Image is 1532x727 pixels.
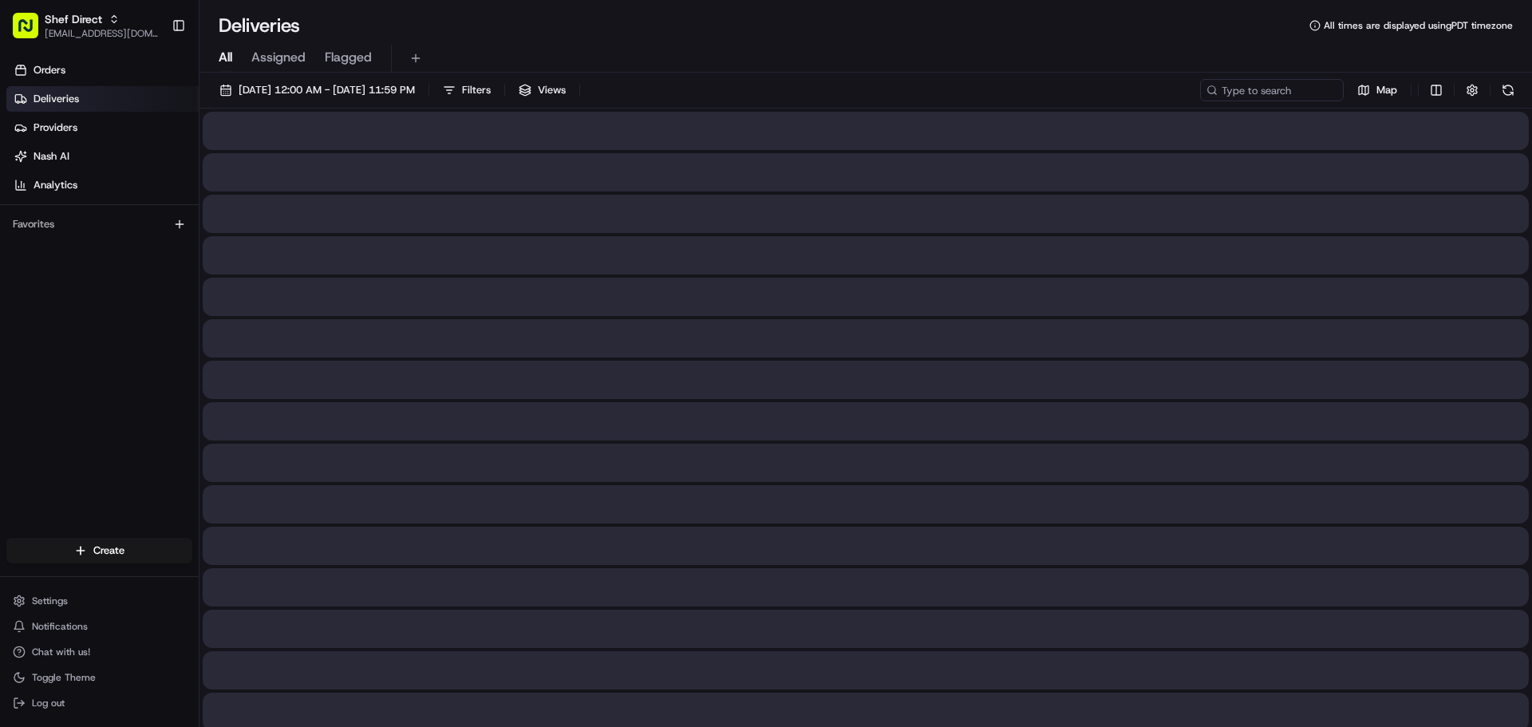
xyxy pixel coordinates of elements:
span: Chat with us! [32,646,90,658]
a: Nash AI [6,144,199,169]
span: Assigned [251,48,306,67]
div: Favorites [6,211,192,237]
span: All [219,48,232,67]
span: Analytics [34,178,77,192]
button: Refresh [1497,79,1519,101]
span: Settings [32,595,68,607]
h1: Deliveries [219,13,300,38]
button: Settings [6,590,192,612]
button: Create [6,538,192,563]
button: Notifications [6,615,192,638]
span: Providers [34,121,77,135]
span: Deliveries [34,92,79,106]
span: Filters [462,83,491,97]
span: Map [1376,83,1397,97]
a: Analytics [6,172,199,198]
span: [DATE] 12:00 AM - [DATE] 11:59 PM [239,83,415,97]
button: Shef Direct[EMAIL_ADDRESS][DOMAIN_NAME] [6,6,165,45]
button: Views [511,79,573,101]
a: Orders [6,57,199,83]
span: Flagged [325,48,372,67]
span: Toggle Theme [32,671,96,684]
span: Log out [32,697,65,709]
span: All times are displayed using PDT timezone [1324,19,1513,32]
input: Type to search [1200,79,1344,101]
button: Shef Direct [45,11,102,27]
button: Filters [436,79,498,101]
span: Orders [34,63,65,77]
span: Nash AI [34,149,69,164]
a: Deliveries [6,86,199,112]
button: Log out [6,692,192,714]
span: Create [93,543,124,558]
button: Toggle Theme [6,666,192,689]
span: Notifications [32,620,88,633]
button: Chat with us! [6,641,192,663]
a: Providers [6,115,199,140]
span: Views [538,83,566,97]
button: Map [1350,79,1404,101]
button: [DATE] 12:00 AM - [DATE] 11:59 PM [212,79,422,101]
button: [EMAIL_ADDRESS][DOMAIN_NAME] [45,27,159,40]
